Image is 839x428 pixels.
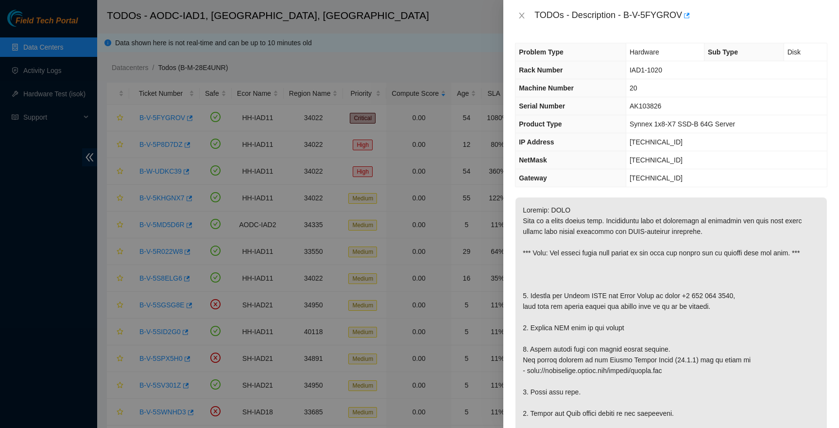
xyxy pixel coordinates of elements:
[630,174,683,182] span: [TECHNICAL_ID]
[630,66,662,74] span: IAD1-1020
[519,138,554,146] span: IP Address
[630,48,659,56] span: Hardware
[519,174,547,182] span: Gateway
[630,138,683,146] span: [TECHNICAL_ID]
[534,8,827,23] div: TODOs - Description - B-V-5FYGROV
[630,156,683,164] span: [TECHNICAL_ID]
[519,156,547,164] span: NetMask
[519,84,574,92] span: Machine Number
[630,120,735,128] span: Synnex 1x8-X7 SSD-B 64G Server
[519,66,563,74] span: Rack Number
[708,48,738,56] span: Sub Type
[630,102,661,110] span: AK103826
[788,48,801,56] span: Disk
[519,120,562,128] span: Product Type
[518,12,526,19] span: close
[519,48,564,56] span: Problem Type
[519,102,565,110] span: Serial Number
[630,84,637,92] span: 20
[515,11,529,20] button: Close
